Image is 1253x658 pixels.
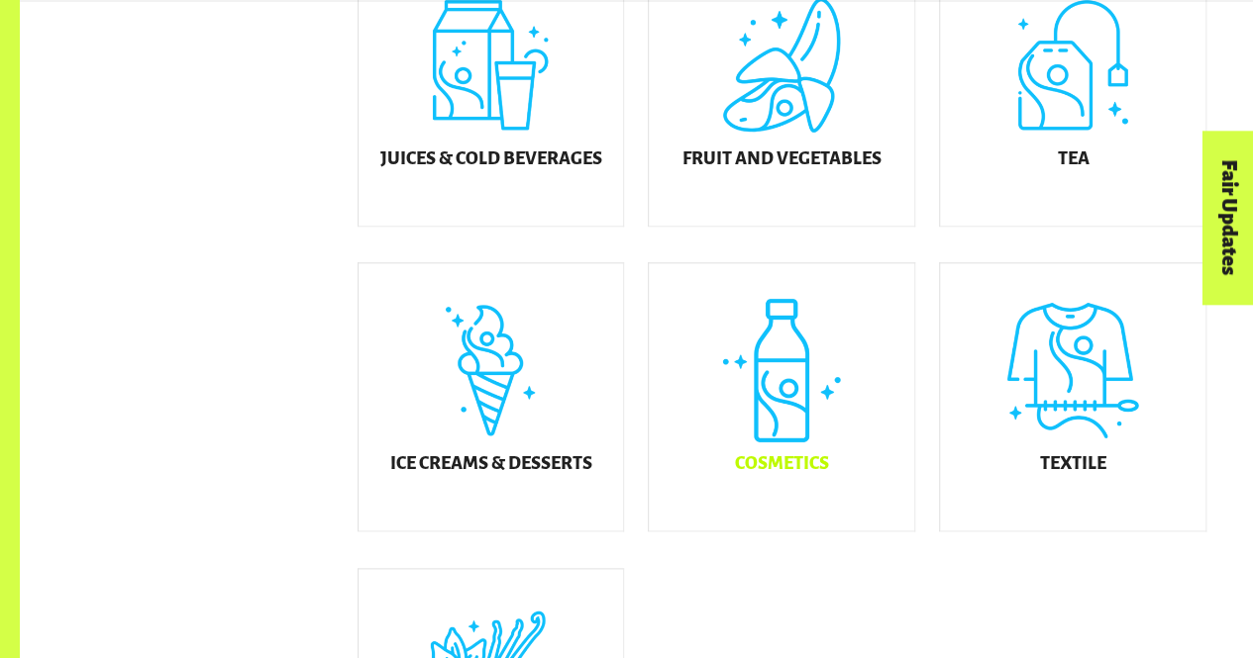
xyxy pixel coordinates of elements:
[682,149,882,169] h5: Fruit and Vegetables
[735,454,829,474] h5: Cosmetics
[389,454,591,474] h5: Ice Creams & Desserts
[939,262,1206,531] a: Textile
[358,262,625,531] a: Ice Creams & Desserts
[1057,149,1089,169] h5: Tea
[379,149,601,169] h5: Juices & Cold Beverages
[648,262,915,531] a: Cosmetics
[1040,454,1106,474] h5: Textile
